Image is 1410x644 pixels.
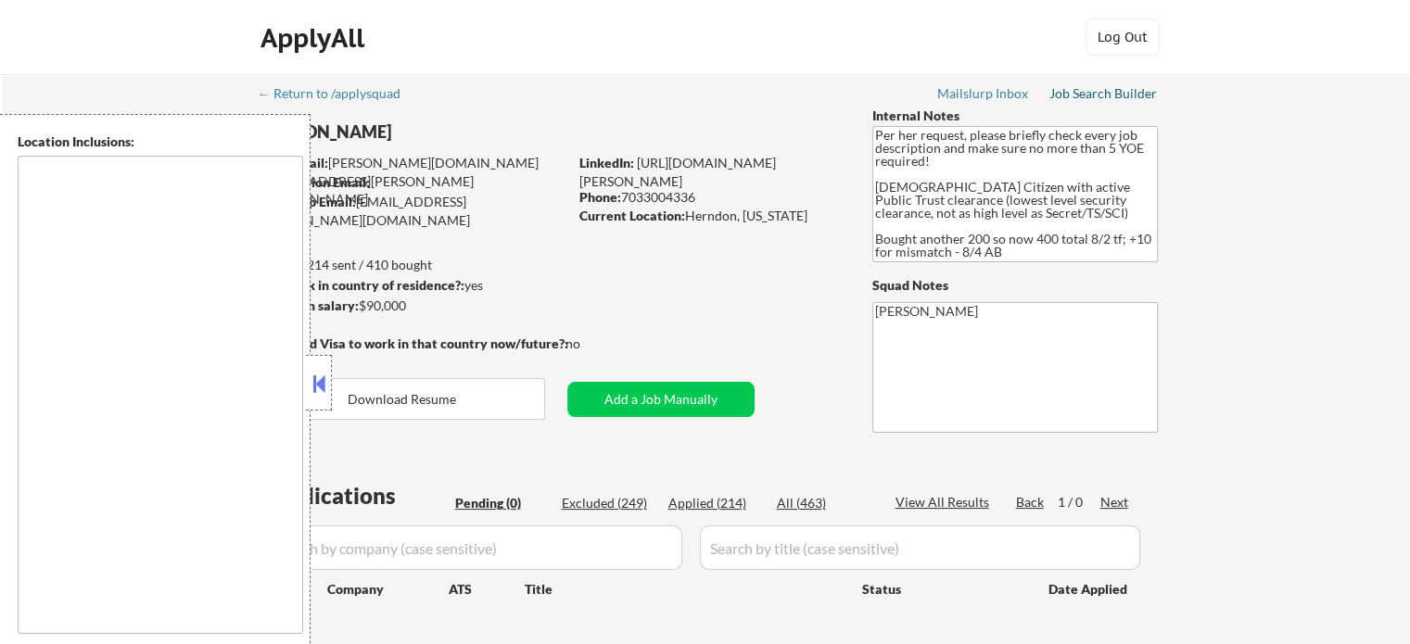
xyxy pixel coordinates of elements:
[260,193,567,229] div: [EMAIL_ADDRESS][PERSON_NAME][DOMAIN_NAME]
[565,335,618,353] div: no
[260,378,545,420] button: Download Resume
[258,87,418,100] div: ← Return to /applysquad
[862,572,1022,605] div: Status
[265,525,682,570] input: Search by company (case sensitive)
[1086,19,1160,56] button: Log Out
[260,335,568,351] strong: Will need Visa to work in that country now/future?:
[525,580,845,599] div: Title
[259,256,567,274] div: 214 sent / 410 bought
[1049,86,1158,105] a: Job Search Builder
[259,276,562,295] div: yes
[455,494,548,512] div: Pending (0)
[259,297,567,315] div: $90,000
[258,86,418,105] a: ← Return to /applysquad
[18,133,303,151] div: Location Inclusions:
[668,494,761,512] div: Applied (214)
[579,189,621,205] strong: Phone:
[777,494,870,512] div: All (463)
[937,87,1030,100] div: Mailslurp Inbox
[567,382,755,417] button: Add a Job Manually
[260,154,567,208] div: [PERSON_NAME][DOMAIN_NAME][EMAIL_ADDRESS][PERSON_NAME][DOMAIN_NAME]
[1048,580,1130,599] div: Date Applied
[1049,87,1158,100] div: Job Search Builder
[265,485,449,507] div: Applications
[260,120,641,144] div: [PERSON_NAME]
[872,107,1158,125] div: Internal Notes
[260,22,370,54] div: ApplyAll
[579,155,776,189] a: [URL][DOMAIN_NAME][PERSON_NAME]
[579,207,842,225] div: Herndon, [US_STATE]
[562,494,654,512] div: Excluded (249)
[937,86,1030,105] a: Mailslurp Inbox
[700,525,1140,570] input: Search by title (case sensitive)
[896,493,995,511] div: View All Results
[259,277,464,293] strong: Can work in country of residence?:
[327,580,449,599] div: Company
[449,580,525,599] div: ATS
[579,188,842,207] div: 7033004336
[579,208,685,223] strong: Current Location:
[1100,493,1130,511] div: Next
[1016,493,1046,511] div: Back
[872,276,1158,295] div: Squad Notes
[1058,493,1100,511] div: 1 / 0
[579,155,634,170] strong: LinkedIn:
